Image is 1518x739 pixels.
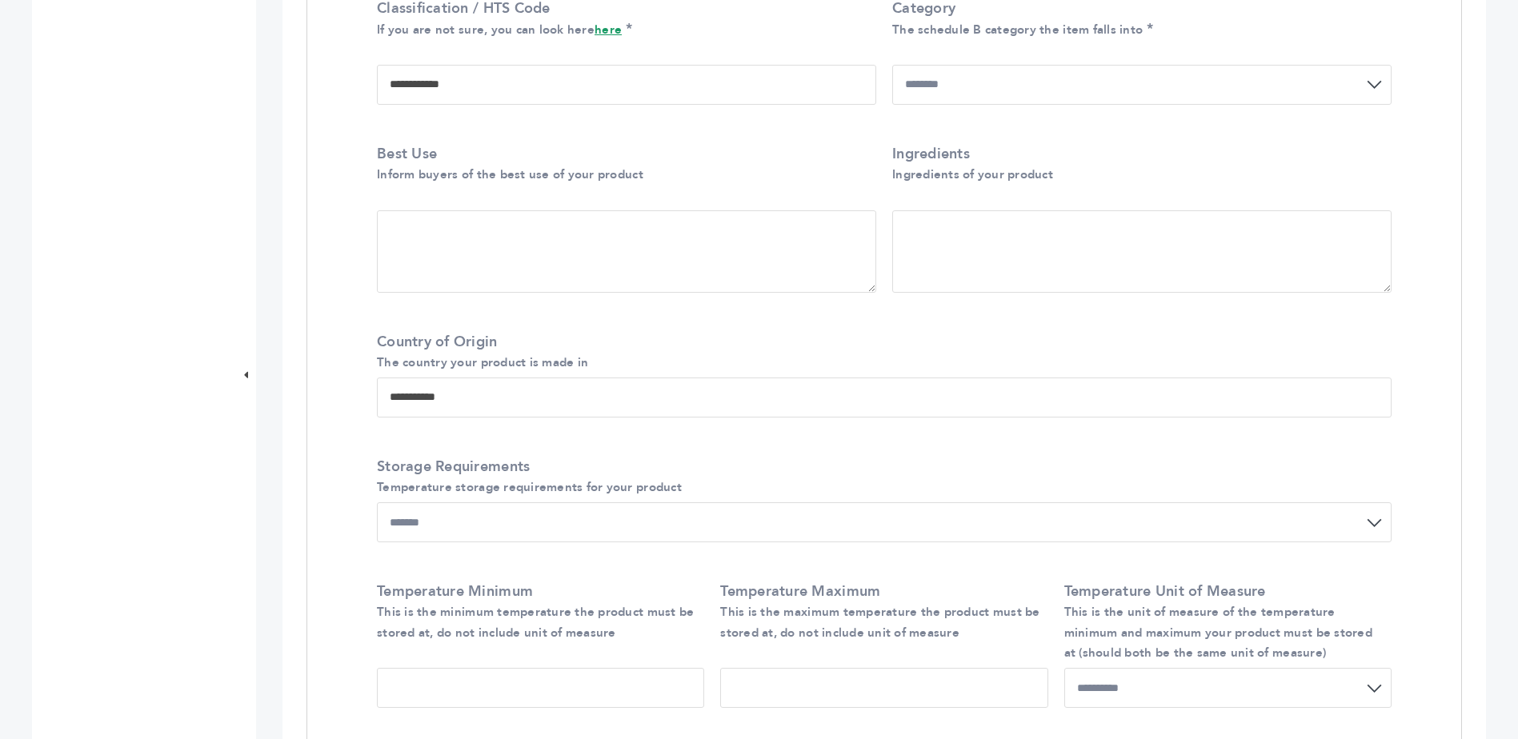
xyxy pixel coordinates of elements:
[892,166,1053,182] small: Ingredients of your product
[720,604,1039,640] small: This is the maximum temperature the product must be stored at, do not include unit of measure
[377,144,868,184] label: Best Use
[377,166,643,182] small: Inform buyers of the best use of your product
[377,332,1384,372] label: Country of Origin
[720,581,1039,642] label: Temperature Maximum
[1064,604,1372,660] small: This is the unit of measure of the temperature minimum and maximum your product must be stored at...
[377,479,682,495] small: Temperature storage requirements for your product
[377,581,696,642] label: Temperature Minimum
[377,457,1384,497] label: Storage Requirements
[1064,581,1384,662] label: Temperature Unit of Measure
[892,22,1143,38] small: The schedule B category the item falls into
[595,22,622,38] a: here
[377,354,588,370] small: The country your product is made in
[377,22,622,38] small: If you are not sure, you can look here
[892,144,1384,184] label: Ingredients
[377,604,694,640] small: This is the minimum temperature the product must be stored at, do not include unit of measure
